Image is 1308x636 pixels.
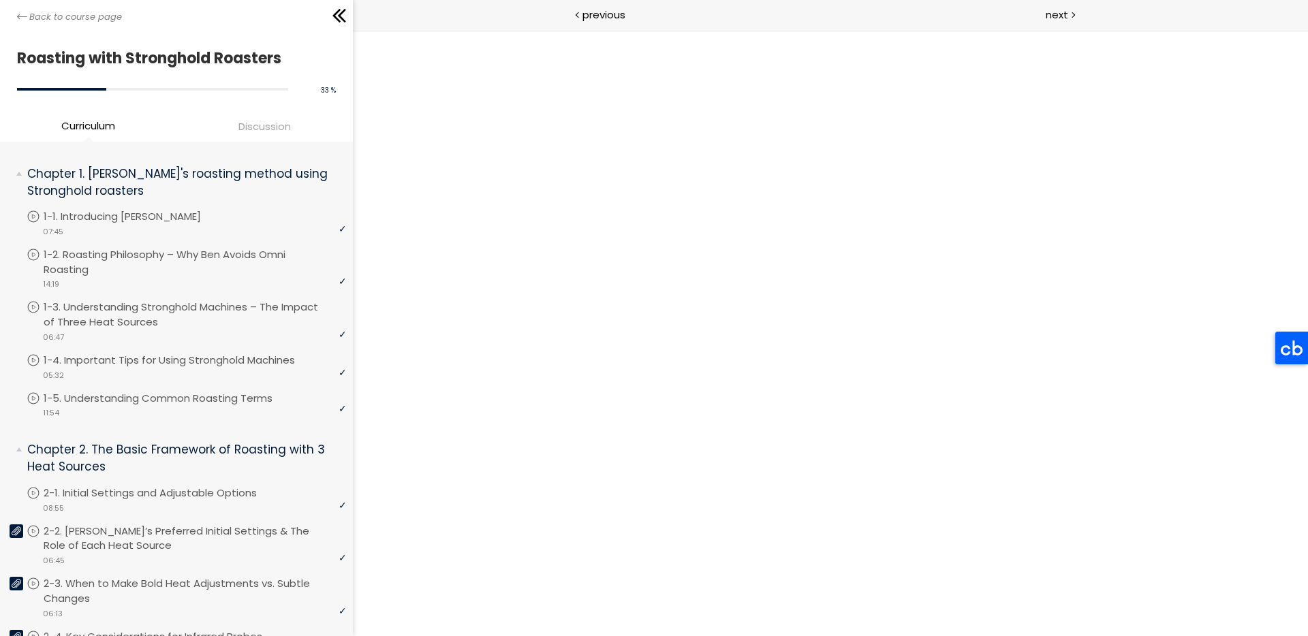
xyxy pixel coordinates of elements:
a: Back to course page [17,10,122,24]
span: previous [582,7,625,22]
span: 14:19 [43,279,59,290]
p: Chapter 1. [PERSON_NAME]'s roasting method using Stronghold roasters [27,165,336,199]
p: 2-1. Initial Settings and Adjustable Options [44,486,284,500]
span: 06:45 [43,555,65,567]
span: Discussion [238,118,291,134]
p: 1-2. Roasting Philosophy – Why Ben Avoids Omni Roasting [44,247,346,277]
p: 1-4. Important Tips for Using Stronghold Machines [44,353,322,368]
span: 11:54 [43,407,59,419]
p: 2-3. When to Make Bold Heat Adjustments vs. Subtle Changes [44,576,346,606]
p: Chapter 2. The Basic Framework of Roasting with 3 Heat Sources [27,441,336,475]
span: 06:13 [43,608,63,620]
p: 1-5. Understanding Common Roasting Terms [44,391,300,406]
span: 06:47 [43,332,64,343]
span: 33 % [321,85,336,95]
span: Curriculum [61,118,115,133]
span: 05:32 [43,370,64,381]
span: 08:55 [43,503,64,514]
span: next [1046,7,1068,22]
p: 1-3. Understanding Stronghold Machines – The Impact of Three Heat Sources [44,300,346,330]
p: 1-1. Introducing [PERSON_NAME] [44,209,228,224]
p: 2-2. [PERSON_NAME]’s Preferred Initial Settings & The Role of Each Heat Source [44,524,346,554]
h1: Roasting with Stronghold Roasters [17,46,329,71]
span: Back to course page [29,10,122,24]
span: 07:45 [43,226,63,238]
